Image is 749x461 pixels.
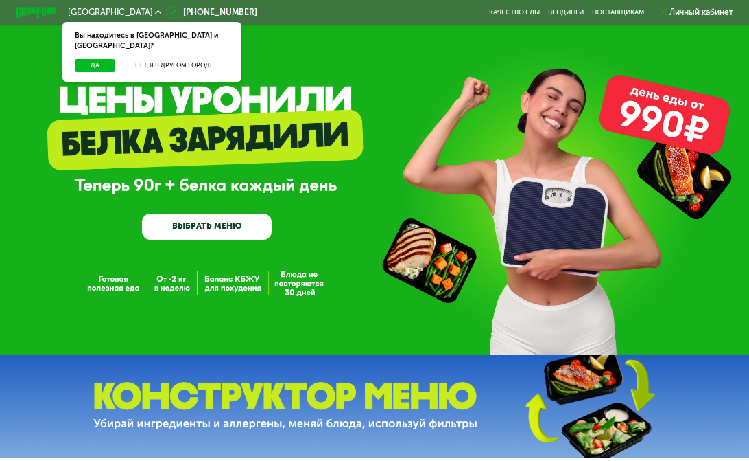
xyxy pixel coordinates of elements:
[167,6,257,19] a: [PHONE_NUMBER]
[142,214,272,240] a: ВЫБРАТЬ МЕНЮ
[119,59,229,72] button: Нет, я в другом городе
[62,22,241,60] div: Вы находитесь в [GEOGRAPHIC_DATA] и [GEOGRAPHIC_DATA]?
[489,8,540,16] a: Качество еды
[592,8,644,16] div: поставщикам
[548,8,584,16] a: Вендинги
[68,8,153,16] span: [GEOGRAPHIC_DATA]
[669,6,733,19] div: Личный кабинет
[75,59,115,72] button: Да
